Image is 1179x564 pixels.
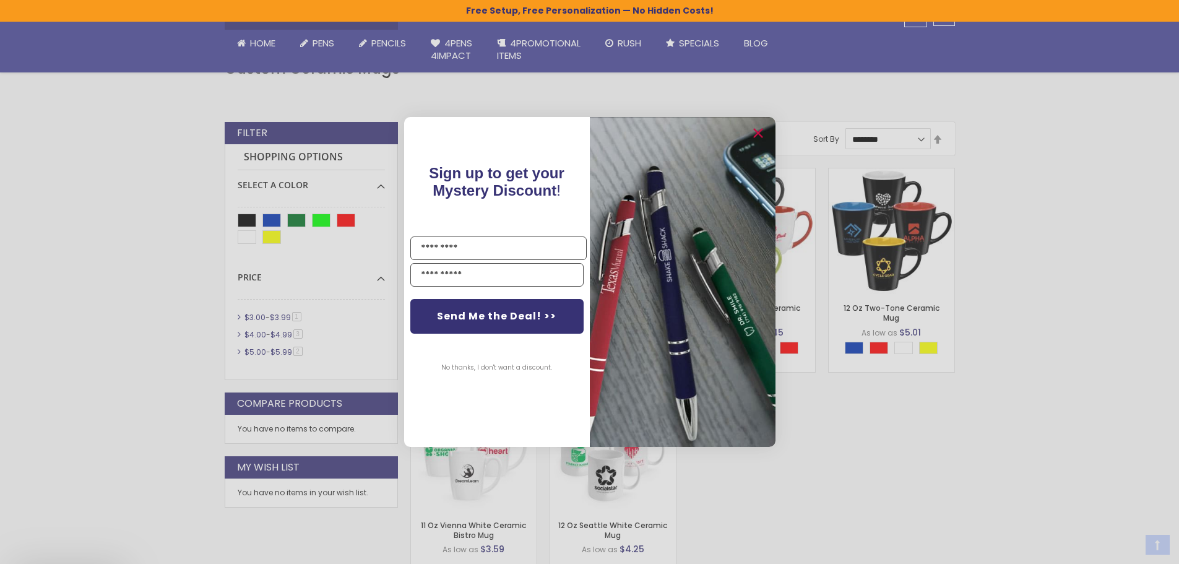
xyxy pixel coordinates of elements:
[429,165,564,199] span: !
[435,352,558,383] button: No thanks, I don't want a discount.
[410,299,584,334] button: Send Me the Deal! >>
[1077,531,1179,564] iframe: Google Customer Reviews
[590,117,775,447] img: pop-up-image
[429,165,564,199] span: Sign up to get your Mystery Discount
[748,123,768,143] button: Close dialog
